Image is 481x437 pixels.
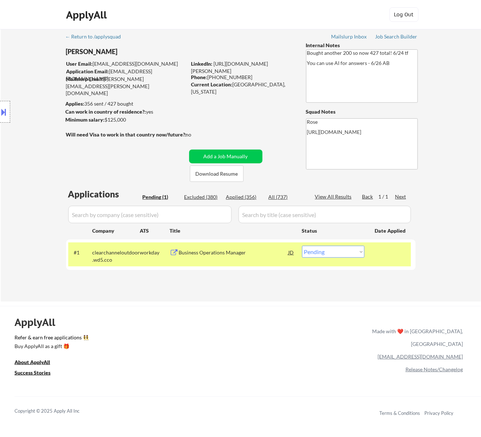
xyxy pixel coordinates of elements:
a: Buy ApplyAll as a gift 🎁 [15,343,87,352]
div: ← Return to /applysquad [65,34,128,39]
div: workday [140,249,170,256]
a: Job Search Builder [375,34,418,41]
u: Success Stories [15,369,50,376]
a: Mailslurp Inbox [331,34,368,41]
u: About ApplyAll [15,359,50,365]
strong: Phone: [191,74,208,80]
div: Back [362,193,374,200]
div: Excluded (380) [184,193,221,201]
div: Business Operations Manager [179,249,289,256]
a: [EMAIL_ADDRESS][DOMAIN_NAME] [378,354,463,360]
button: Log Out [390,7,419,22]
a: ← Return to /applysquad [65,34,128,41]
div: Company [93,227,140,234]
a: Privacy Policy [424,410,453,416]
div: [PERSON_NAME] [66,47,215,56]
div: Applied (356) [226,193,262,201]
input: Search by company (case sensitive) [68,206,232,223]
a: [URL][DOMAIN_NAME][PERSON_NAME] [191,61,268,74]
div: ApplyAll [66,9,109,21]
div: Mailslurp Inbox [331,34,368,39]
div: Copyright © 2025 Apply All Inc [15,408,98,415]
div: Date Applied [375,227,407,234]
a: Success Stories [15,369,60,378]
a: About ApplyAll [15,359,60,368]
a: Refer & earn free applications 👯‍♀️ [15,335,220,343]
div: [GEOGRAPHIC_DATA], [US_STATE] [191,81,294,95]
div: Pending (1) [143,193,179,201]
div: Title [170,227,295,234]
button: Add a Job Manually [189,150,262,163]
div: #1 [74,249,87,256]
div: Status [302,224,364,237]
div: View All Results [315,193,354,200]
div: Internal Notes [306,42,418,49]
div: Job Search Builder [375,34,418,39]
div: Squad Notes [306,108,418,115]
div: Next [395,193,407,200]
div: All (737) [269,193,305,201]
div: clearchanneloutdoor.wd5.cco [93,249,140,263]
strong: Current Location: [191,81,233,87]
div: [PHONE_NUMBER] [191,74,294,81]
div: 1 / 1 [379,193,395,200]
a: Terms & Conditions [379,410,420,416]
div: Made with ❤️ in [GEOGRAPHIC_DATA], [GEOGRAPHIC_DATA] [369,325,463,350]
div: ATS [140,227,170,234]
input: Search by title (case sensitive) [239,206,411,223]
strong: LinkedIn: [191,61,213,67]
div: JD [288,246,295,259]
div: no [186,131,207,138]
div: Applications [68,190,140,199]
div: ApplyAll [15,316,64,328]
button: Download Resume [190,166,244,182]
a: Release Notes/Changelog [405,366,463,372]
div: Buy ApplyAll as a gift 🎁 [15,344,87,349]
